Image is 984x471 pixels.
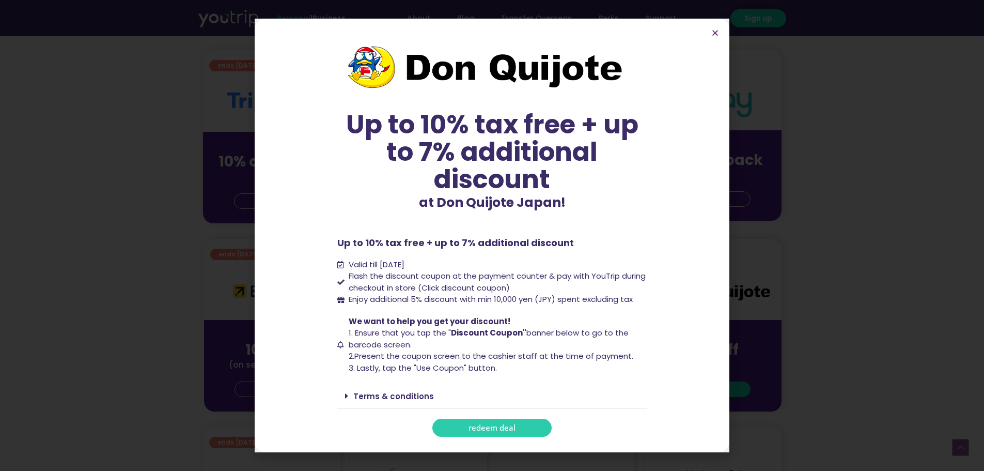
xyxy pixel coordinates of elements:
[420,327,451,338] span: ap the "
[346,316,647,374] span: Present the coupon screen to the cashier staff at the time of payment. 3. Lastly, tap the "Use Co...
[468,424,516,432] span: redeem deal
[337,111,647,193] div: Up to 10% tax free + up to 7% additional discount
[711,29,719,37] a: Close
[337,236,647,250] p: Up to 10% tax free + up to 7% additional discount
[349,327,420,338] span: 1. Ensure that you t
[346,294,633,306] span: Enjoy additional 5% discount with min 10,000 yen (JPY) spent excluding tax
[432,419,552,437] a: redeem deal
[337,193,647,212] p: at Don Quijote Japan!
[353,391,434,402] a: Terms & conditions
[349,316,510,327] span: We want to help you get your discount!
[451,327,496,338] b: Discount C
[349,351,354,361] span: 2.
[349,259,404,270] span: Valid till [DATE]
[496,327,526,338] b: oupon"
[349,327,629,350] span: below to go to the barcode screen.
[346,270,647,294] span: Flash the discount coupon at the payment counter & pay with YouTrip during checkout in store (Cli...
[496,327,554,338] span: banner
[337,384,647,408] div: Terms & conditions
